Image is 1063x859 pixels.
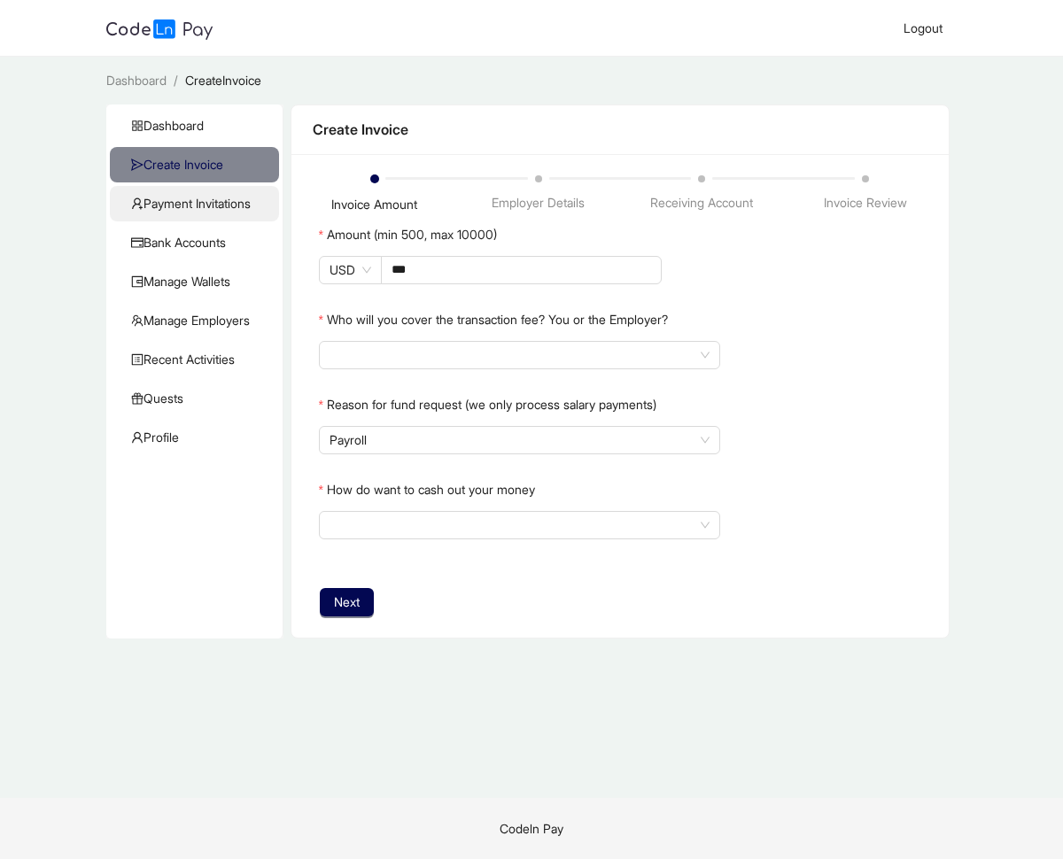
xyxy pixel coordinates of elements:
input: Amount (min 500, max 10000) [382,257,662,283]
span: USD [330,257,371,283]
label: Who will you cover the transaction fee? You or the Employer? [319,306,668,334]
span: Recent Activities [131,342,265,377]
div: Invoice Review [803,175,927,213]
span: / [174,73,178,88]
span: Payroll [330,427,710,453]
img: logo [106,19,213,40]
label: Amount (min 500, max 10000) [319,221,497,249]
span: user [131,431,144,444]
label: Reason for fund request (we only process salary payments) [319,391,656,419]
span: Logout [904,20,943,35]
span: Dashboard [106,73,167,88]
span: Manage Wallets [131,264,265,299]
div: Invoice Review [824,193,907,213]
button: Next [320,588,374,616]
span: Manage Employers [131,303,265,338]
span: credit-card [131,236,144,249]
div: Invoice Amount [331,195,417,214]
span: Next [334,592,360,612]
div: Employer Details [477,175,640,213]
div: Receiving Account [640,175,803,213]
div: Employer Details [492,193,585,213]
span: user-add [131,197,144,210]
span: gift [131,392,144,405]
span: appstore [131,120,144,132]
span: Quests [131,381,265,416]
span: profile [131,353,144,366]
label: How do want to cash out your money [319,476,535,504]
div: Receiving Account [650,193,753,213]
span: Create Invoice [131,147,265,182]
span: CreateInvoice [185,73,261,88]
div: Invoice Amount [313,175,477,214]
span: team [131,314,144,327]
span: Bank Accounts [131,225,265,260]
span: Profile [131,420,265,455]
span: Dashboard [131,108,265,143]
span: send [131,159,144,171]
span: wallet [131,275,144,288]
span: Payment Invitations [131,186,265,221]
div: Create Invoice [313,119,928,141]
